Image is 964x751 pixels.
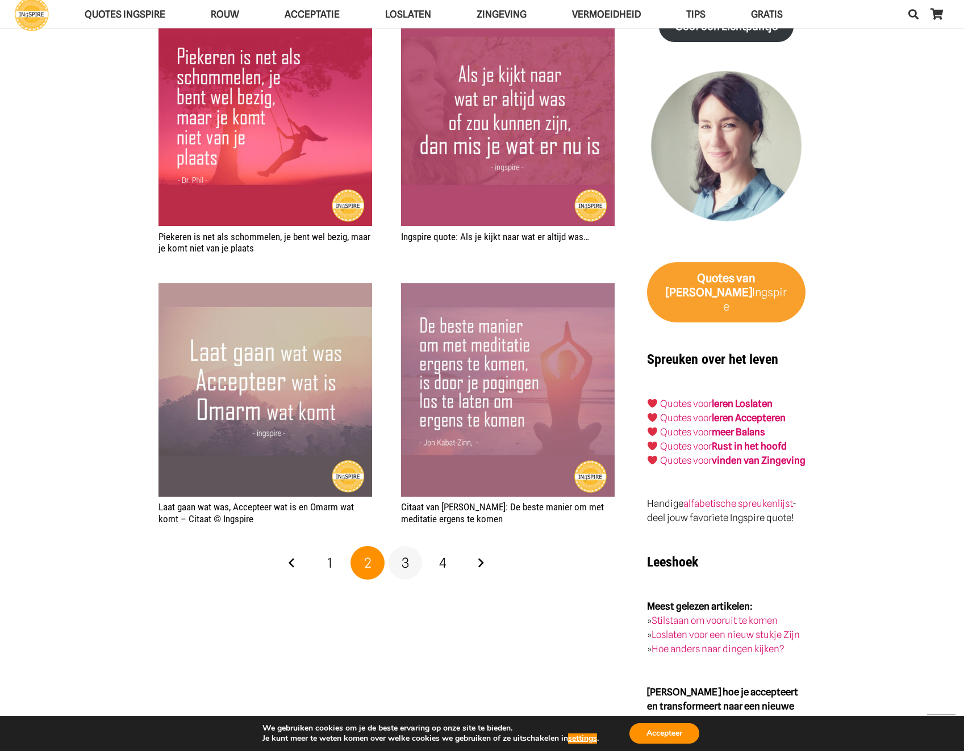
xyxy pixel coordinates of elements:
img: Citaat van Jon Kabat-Zinn: De beste manier om met meditatie ergens te komen is door je pogingen l... [401,283,615,497]
a: alfabetische spreukenlijst [683,498,792,509]
img: Als je kijkt naar wat er altijd was of zou kunnen zijn dan mis je wat er nu is - citaat van inge ... [401,12,615,226]
a: Quotes voor [660,398,712,409]
span: 4 [439,555,446,571]
strong: Quotes [697,271,735,285]
a: Quotes voorRust in het hoofd [660,440,787,452]
strong: [PERSON_NAME] hoe je accepteert en transformeert naar een nieuwe manier van Zijn: [647,686,798,726]
span: 2 [364,555,372,571]
a: Stilstaan om vooruit te komen [652,615,778,626]
strong: Meest gelezen artikelen: [647,601,753,612]
a: Laat gaan wat was, Accepteer wat is en Omarm wat komt – Citaat © Ingspire [158,501,354,524]
a: Quotes voor [660,412,712,423]
a: Quotes voorvinden van Zingeving [660,455,806,466]
span: TIPS [686,9,706,20]
strong: meer Balans [712,426,765,438]
strong: Rust in het hoofd [712,440,787,452]
span: QUOTES INGSPIRE [85,9,165,20]
a: Pagina 1 [313,546,347,580]
a: leren Accepteren [712,412,786,423]
a: leren Loslaten [712,398,773,409]
p: » » » [647,599,806,656]
strong: Leeshoek [647,554,698,570]
span: GRATIS [751,9,783,20]
a: Citaat van [PERSON_NAME]: De beste manier om met meditatie ergens te komen [401,501,604,524]
a: Loslaten voor een nieuw stukje Zijn [652,629,800,640]
img: ❤ [648,455,657,465]
img: ❤ [648,398,657,408]
a: Hoe anders naar dingen kijken? [652,643,784,654]
a: Pagina 3 [389,546,423,580]
a: Laat gaan wat was, Accepteer wat is en Omarm wat komt – Citaat © Ingspire [158,284,372,296]
span: Zingeving [477,9,527,20]
span: 3 [402,555,409,571]
p: Handige - deel jouw favoriete Ingspire quote! [647,497,806,525]
img: ❤ [648,413,657,422]
p: Je kunt meer te weten komen over welke cookies we gebruiken of ze uitschakelen in . [262,733,599,744]
a: Citaat van Jon Kabat-Zinn: De beste manier om met meditatie ergens te komen [401,284,615,296]
p: We gebruiken cookies om je de beste ervaring op onze site te bieden. [262,723,599,733]
strong: Spreuken over het leven [647,351,778,367]
a: Piekeren is net als schommelen, je bent wel bezig, maar je komt niet van je plaats [158,231,370,254]
button: settings [568,733,597,744]
strong: vinden van Zingeving [712,455,806,466]
span: VERMOEIDHEID [572,9,641,20]
img: ❤ [648,427,657,437]
img: Spreuk over Piekeren: Piekeren is net als schommelen, je bent wel bezig, maar je komt niet van je... [158,12,372,226]
span: Acceptatie [285,9,340,20]
span: 1 [327,555,332,571]
button: Accepteer [629,723,699,744]
img: ❤ [648,441,657,451]
a: Ingspire quote: Als je kijkt naar wat er altijd was… [401,231,589,242]
a: Quotes voormeer Balans [660,426,765,438]
a: Quotes van [PERSON_NAME]Ingspire [647,262,806,322]
span: Loslaten [385,9,431,20]
strong: van [PERSON_NAME] [666,271,756,299]
img: Laat gaan wat was, accepteer wat is en omarm wat komt - citaat ingspire.nl [158,283,372,497]
span: Pagina 2 [350,546,385,580]
span: ROUW [211,9,239,20]
a: Terug naar top [927,714,955,742]
img: Inge Geertzen - schrijfster Ingspire.nl, markteer en handmassage therapeut [647,71,806,229]
a: Pagina 4 [426,546,460,580]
